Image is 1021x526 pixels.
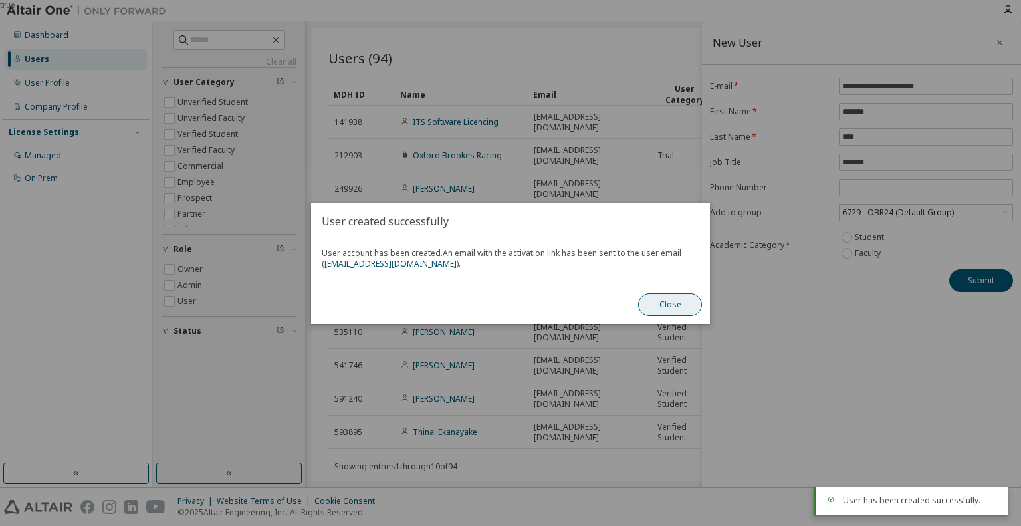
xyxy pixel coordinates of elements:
[311,203,710,240] h2: User created successfully
[324,258,457,269] a: [EMAIL_ADDRESS][DOMAIN_NAME]
[638,293,702,316] button: Close
[322,248,699,269] span: User account has been created.
[322,247,681,269] span: An email with the activation link has been sent to the user email ( ).
[843,495,997,506] div: User has been created successfully.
